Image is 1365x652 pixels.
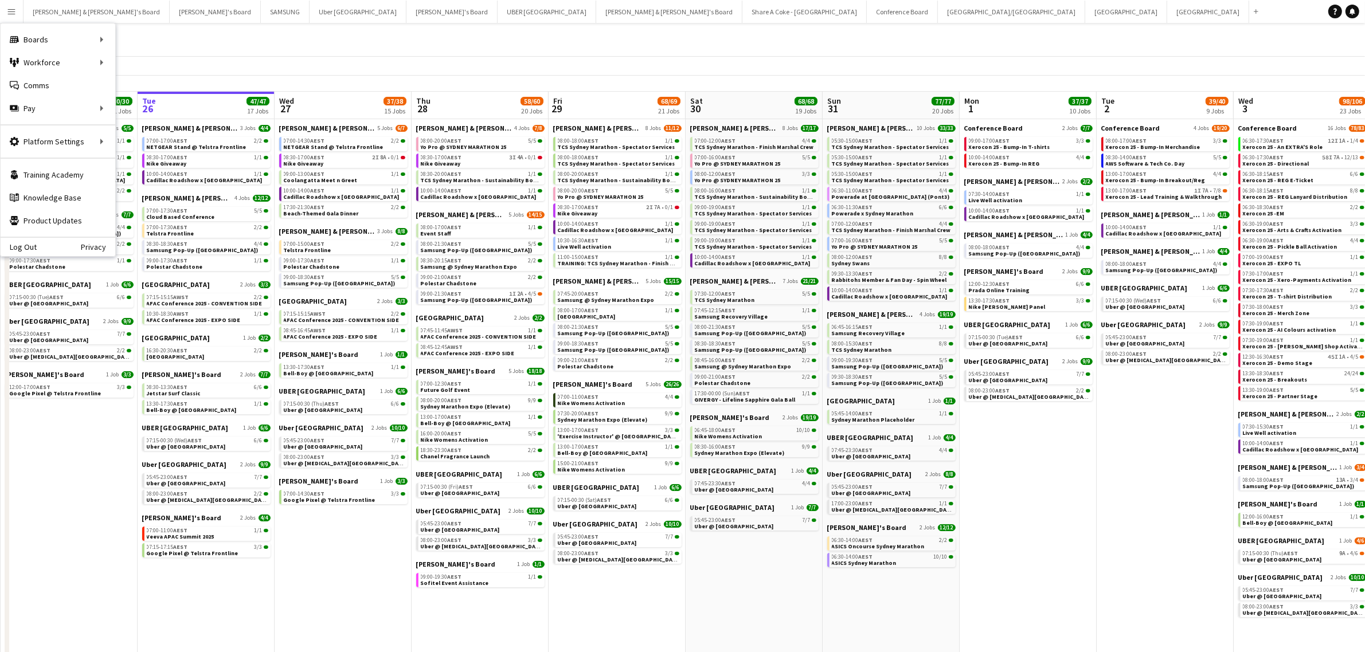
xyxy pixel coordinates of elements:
[421,155,462,160] span: 08:30-17:00
[832,137,953,150] a: 05:30-15:00AEST1/1TCS Sydney Marathon - Spectator Services
[832,143,949,151] span: TCS Sydney Marathon - Spectator Services
[255,155,263,160] span: 1/1
[801,125,819,132] span: 17/17
[783,125,799,132] span: 8 Jobs
[1351,171,1359,177] span: 6/6
[284,154,405,167] a: 08:30-17:00AEST2I8A•0/1Nike Giveaway
[147,143,247,151] span: NETGEAR Stand @ Telstra Frontline
[553,124,682,277] div: [PERSON_NAME] & [PERSON_NAME]'s Board8 Jobs11/1208:00-18:00AEST1/1TCS Sydney Marathon - Spectator...
[406,1,498,23] button: [PERSON_NAME]'s Board
[827,124,956,310] div: [PERSON_NAME] & [PERSON_NAME]'s Board10 Jobs33/3305:30-15:00AEST1/1TCS Sydney Marathon - Spectato...
[1243,176,1314,184] span: Xerocon 25 - REG E-Ticket
[832,138,873,144] span: 05:30-15:00
[1270,170,1284,178] span: AEST
[118,138,126,144] span: 1/1
[1214,171,1222,177] span: 4/4
[1,186,115,209] a: Knowledge Base
[147,171,188,177] span: 10:00-14:00
[832,188,873,194] span: 06:30-11:00
[253,195,271,202] span: 12/12
[381,155,387,160] span: 8A
[553,124,644,132] span: James & Arrence's Board
[1212,125,1230,132] span: 19/20
[558,171,599,177] span: 08:00-20:00
[859,137,873,144] span: AEST
[969,160,1040,167] span: Xerocon 25 - Bump-In REG
[284,205,325,210] span: 17:30-21:30
[373,155,380,160] span: 2I
[147,160,187,167] span: Nike Giveaway
[969,190,1090,203] a: 07:30-14:00AEST1/1Live Well activation
[1243,143,1323,151] span: Xerocon 25 - An EXTRA'S Role
[284,188,325,194] span: 10:00-14:00
[996,207,1010,214] span: AEST
[803,155,811,160] span: 5/5
[964,177,1061,186] span: James & Arrence's Board
[1328,125,1347,132] span: 16 Jobs
[284,171,325,177] span: 09:00-13:00
[695,193,842,201] span: TCS Sydney Marathon - Sustainability Booth Support
[964,177,1093,230] div: [PERSON_NAME] & [PERSON_NAME]'s Board2 Jobs2/207:30-14:00AEST1/1Live Well activation10:00-14:00AE...
[392,188,400,194] span: 1/1
[279,124,408,132] a: [PERSON_NAME] & [PERSON_NAME]'s Board5 Jobs6/7
[859,187,873,194] span: AEST
[1203,188,1209,194] span: 7A
[1214,155,1222,160] span: 5/5
[284,143,384,151] span: NETGEAR Stand @ Telstra Frontline
[1101,124,1230,132] a: Conference Board4 Jobs19/20
[940,205,948,210] span: 6/6
[1323,155,1333,160] span: 58I
[421,171,462,177] span: 08:30-20:00
[147,170,268,183] a: 10:00-14:00AEST1/1Cadillac Roadshow x [GEOGRAPHIC_DATA]
[859,170,873,178] span: AEST
[284,170,405,183] a: 09:00-13:00AEST1/1Coolangatta Meet n Greet
[529,138,537,144] span: 5/5
[1101,124,1160,132] span: Conference Board
[255,208,263,214] span: 5/5
[529,188,537,194] span: 1/1
[1106,154,1227,167] a: 08:30-14:00AEST5/5AWS Software & Tech Co. Day
[1328,138,1339,144] span: 12I
[142,194,233,202] span: Neil & Jenny's Board
[1243,170,1364,183] a: 06:30-18:15AEST6/6Xerocon 25 - REG E-Ticket
[1106,160,1185,167] span: AWS Software & Tech Co. Day
[558,193,644,201] span: Yo Pro @ SYDNEY MARATHON 25
[558,205,599,210] span: 08:30-17:00
[832,170,953,183] a: 05:30-15:00AEST1/1TCS Sydney Marathon - Spectator Services
[859,154,873,161] span: AEST
[396,125,408,132] span: 6/7
[695,188,736,194] span: 08:00-16:00
[421,193,537,201] span: Cadillac Roadshow x Sydney Airport
[690,124,781,132] span: James & Arrence's Board
[147,208,188,214] span: 07:00-17:30
[1238,124,1297,132] span: Conference Board
[279,124,408,227] div: [PERSON_NAME] & [PERSON_NAME]'s Board5 Jobs6/707:00-14:30AEST2/2NETGEAR Stand @ Telstra Frontline...
[118,171,126,177] span: 1/1
[1195,188,1202,194] span: 1I
[421,160,461,167] span: Nike Giveaway
[311,187,325,194] span: AEST
[1133,187,1147,194] span: AEST
[558,160,675,167] span: TCS Sydney Marathon - Spectator Services
[827,124,956,132] a: [PERSON_NAME] & [PERSON_NAME]'s Board10 Jobs33/33
[392,171,400,177] span: 1/1
[666,171,674,177] span: 1/1
[1243,188,1284,194] span: 06:30-18:15
[284,138,325,144] span: 07:00-14:30
[867,1,938,23] button: Conference Board
[1106,138,1147,144] span: 08:00-17:00
[969,197,1023,204] span: Live Well activation
[1243,137,1364,150] a: 06:30-17:30AEST12I1A•1/4Xerocon 25 - An EXTRA'S Role
[695,155,736,160] span: 07:00-16:00
[695,154,816,167] a: 07:00-16:00AEST5/5Yo Pro @ SYDNEY MARATHON 25
[118,188,126,194] span: 2/2
[448,170,462,178] span: AEST
[695,138,736,144] span: 07:00-12:00
[722,187,736,194] span: AEST
[118,155,126,160] span: 1/1
[448,154,462,161] span: AEST
[596,1,742,23] button: [PERSON_NAME] & [PERSON_NAME]'s Board
[174,137,188,144] span: AEST
[241,125,256,132] span: 3 Jobs
[1167,1,1249,23] button: [GEOGRAPHIC_DATA]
